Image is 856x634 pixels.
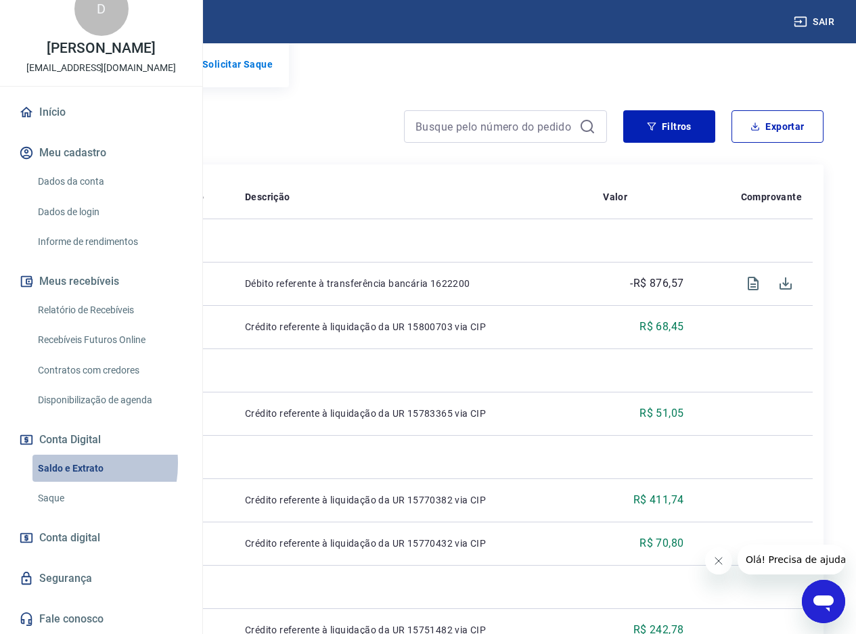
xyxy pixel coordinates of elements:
[633,492,684,508] p: R$ 411,74
[32,168,186,196] a: Dados da conta
[8,9,114,20] span: Olá! Precisa de ajuda?
[415,116,574,137] input: Busque pelo número do pedido
[791,9,840,35] button: Sair
[16,138,186,168] button: Meu cadastro
[16,564,186,593] a: Segurança
[639,405,683,422] p: R$ 51,05
[630,275,683,292] p: -R$ 876,57
[603,190,627,204] p: Valor
[32,455,186,482] a: Saldo e Extrato
[623,110,715,143] button: Filtros
[738,545,845,574] iframe: Mensagem da empresa
[245,277,581,290] p: Débito referente à transferência bancária 1622200
[741,190,802,204] p: Comprovante
[639,535,683,551] p: R$ 70,80
[769,267,802,300] span: Download
[32,228,186,256] a: Informe de rendimentos
[245,493,581,507] p: Crédito referente à liquidação da UR 15770382 via CIP
[32,296,186,324] a: Relatório de Recebíveis
[16,425,186,455] button: Conta Digital
[32,198,186,226] a: Dados de login
[47,41,155,55] p: [PERSON_NAME]
[16,267,186,296] button: Meus recebíveis
[39,528,100,547] span: Conta digital
[32,357,186,384] a: Contratos com credores
[245,190,290,204] p: Descrição
[16,523,186,553] a: Conta digital
[202,58,273,71] a: Solicitar Saque
[731,110,824,143] button: Exportar
[32,326,186,354] a: Recebíveis Futuros Online
[737,267,769,300] span: Visualizar
[32,116,388,143] h4: Extrato
[26,61,176,75] p: [EMAIL_ADDRESS][DOMAIN_NAME]
[245,320,581,334] p: Crédito referente à liquidação da UR 15800703 via CIP
[16,604,186,634] a: Fale conosco
[16,97,186,127] a: Início
[802,580,845,623] iframe: Botão para abrir a janela de mensagens
[32,386,186,414] a: Disponibilização de agenda
[245,537,581,550] p: Crédito referente à liquidação da UR 15770432 via CIP
[32,484,186,512] a: Saque
[705,547,732,574] iframe: Fechar mensagem
[639,319,683,335] p: R$ 68,45
[245,407,581,420] p: Crédito referente à liquidação da UR 15783365 via CIP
